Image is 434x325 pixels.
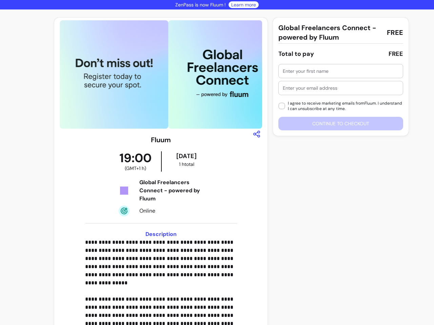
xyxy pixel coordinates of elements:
[119,185,130,196] img: Tickets Icon
[125,165,146,172] span: ( GMT+1 h )
[60,20,168,129] img: https://d3pz9znudhj10h.cloudfront.net/9d95b61e-433c-466e-8f72-0c6ec8aff819
[175,1,226,8] p: ZenPass is now Fluum !
[85,230,237,238] h3: Description
[163,161,210,168] div: 1 h total
[278,49,314,59] div: Total to pay
[283,68,399,74] input: Enter your first name
[151,135,171,145] h3: Fluum
[278,23,381,42] span: Global Freelancers Connect - powered by Fluum
[163,151,210,161] div: [DATE]
[283,85,399,91] input: Enter your email address
[139,178,210,203] div: Global Freelancers Connect - powered by Fluum
[389,49,403,59] div: FREE
[387,28,403,37] span: FREE
[168,20,277,129] img: https://d3pz9znudhj10h.cloudfront.net/00946753-bc9b-4216-846f-eac31ade132c
[110,151,161,172] div: 19:00
[139,207,210,215] div: Online
[231,1,256,8] a: Learn more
